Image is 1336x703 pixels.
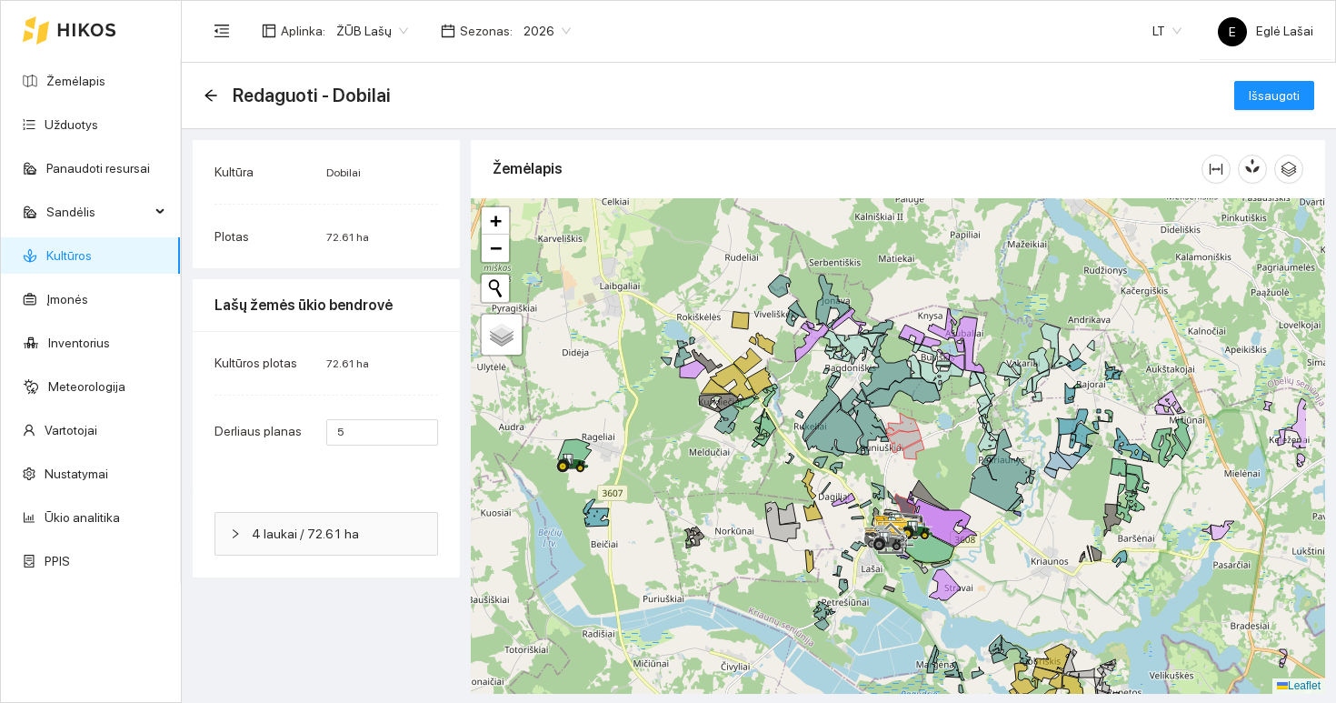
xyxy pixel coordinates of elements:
a: Zoom in [482,207,509,235]
a: Žemėlapis [46,74,105,88]
span: 4 laukai / 72.61 ha [252,524,423,544]
span: menu-fold [214,23,230,39]
button: Initiate a new search [482,275,509,302]
span: Kultūros plotas [214,356,297,370]
span: Derliaus planas [214,424,302,438]
span: Dobilai [326,166,361,179]
span: Redaguoti - Dobilai [233,81,391,110]
a: Inventorius [48,336,110,350]
button: column-width [1201,155,1231,184]
input: Įveskite t/Ha [326,419,438,446]
a: Zoom out [482,235,509,262]
a: Įmonės [46,292,88,306]
span: Sezonas : [460,21,513,41]
span: − [490,236,502,259]
span: 72.61 ha [326,357,369,370]
div: Lašų žemės ūkio bendrovė [214,279,438,331]
span: layout [262,24,276,38]
a: Leaflet [1277,679,1321,692]
span: LT [1152,17,1181,45]
a: Layers [482,315,522,355]
a: Vartotojai [45,423,97,437]
span: Aplinka : [281,21,325,41]
span: arrow-left [204,88,218,103]
span: Kultūra [214,165,254,179]
span: ŽŪB Lašų [336,17,408,45]
a: Ūkio analitika [45,510,120,525]
span: 2026 [523,17,571,45]
span: 72.61 ha [326,231,369,244]
a: Kultūros [46,248,92,263]
div: 4 laukai / 72.61 ha [215,513,437,555]
span: Sandėlis [46,194,150,230]
span: E [1229,17,1236,46]
span: right [230,528,241,539]
button: Išsaugoti [1234,81,1314,110]
a: Panaudoti resursai [46,161,150,176]
div: Atgal [204,88,218,104]
span: Eglė Lašai [1218,24,1313,38]
span: column-width [1202,162,1230,176]
a: Meteorologija [48,379,125,394]
button: menu-fold [204,13,240,49]
span: calendar [441,24,455,38]
div: Žemėlapis [493,143,1201,195]
a: Užduotys [45,117,98,132]
span: Plotas [214,229,249,244]
span: Išsaugoti [1249,85,1300,105]
span: + [490,209,502,232]
a: PPIS [45,554,70,568]
a: Nustatymai [45,467,108,481]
